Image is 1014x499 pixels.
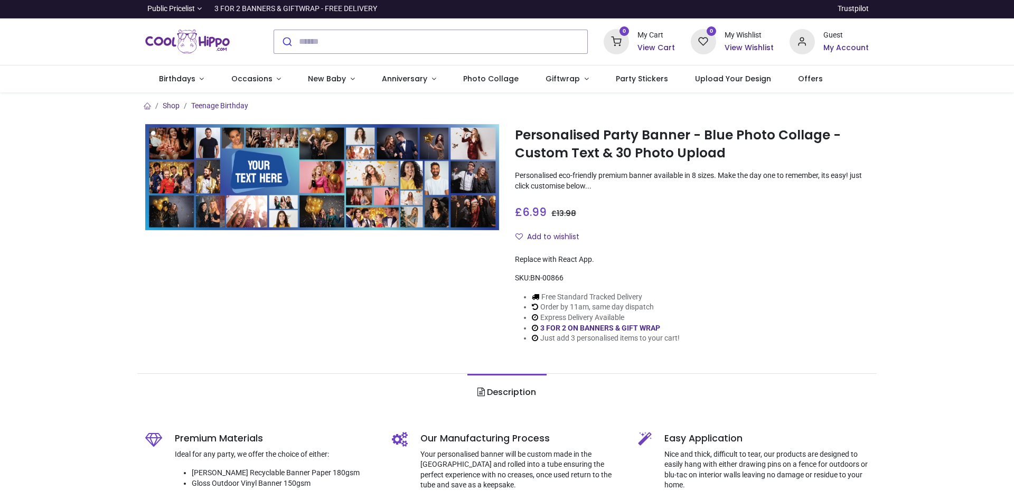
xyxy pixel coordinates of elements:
[707,26,717,36] sup: 0
[691,36,716,45] a: 0
[522,204,547,220] span: 6.99
[420,449,623,491] p: Your personalised banner will be custom made in the [GEOGRAPHIC_DATA] and rolled into a tube ensu...
[515,204,547,220] span: £
[163,101,180,110] a: Shop
[295,65,369,93] a: New Baby
[616,73,668,84] span: Party Stickers
[147,4,195,14] span: Public Pricelist
[145,124,499,230] img: Personalised Party Banner - Blue Photo Collage - Custom Text & 30 Photo Upload
[515,233,523,240] i: Add to wishlist
[532,333,680,344] li: Just add 3 personalised items to your cart!
[557,208,576,219] span: 13.98
[159,73,195,84] span: Birthdays
[467,374,546,411] a: Description
[218,65,295,93] a: Occasions
[145,27,230,57] img: Cool Hippo
[463,73,519,84] span: Photo Collage
[551,208,576,219] span: £
[546,73,580,84] span: Giftwrap
[515,171,869,191] p: Personalised eco-friendly premium banner available in 8 sizes. Make the day one to remember, its ...
[530,274,564,282] span: BN-00866
[214,4,377,14] div: 3 FOR 2 BANNERS & GIFTWRAP - FREE DELIVERY
[637,30,675,41] div: My Cart
[420,432,623,445] h5: Our Manufacturing Process
[368,65,449,93] a: Anniversary
[145,4,202,14] a: Public Pricelist
[637,43,675,53] a: View Cart
[515,255,869,265] div: Replace with React App.
[664,432,869,445] h5: Easy Application
[175,449,376,460] p: Ideal for any party, we offer the choice of either:
[695,73,771,84] span: Upload Your Design
[192,468,376,478] li: [PERSON_NAME] Recyclable Banner Paper 180gsm
[274,30,299,53] button: Submit
[532,313,680,323] li: Express Delivery Available
[191,101,248,110] a: Teenage Birthday
[145,27,230,57] a: Logo of Cool Hippo
[604,36,629,45] a: 0
[823,43,869,53] a: My Account
[823,30,869,41] div: Guest
[725,30,774,41] div: My Wishlist
[192,478,376,489] li: Gloss Outdoor Vinyl Banner 150gsm
[798,73,823,84] span: Offers
[532,292,680,303] li: Free Standard Tracked Delivery
[515,126,869,163] h1: Personalised Party Banner - Blue Photo Collage - Custom Text & 30 Photo Upload
[231,73,273,84] span: Occasions
[540,324,660,332] a: 3 FOR 2 ON BANNERS & GIFT WRAP
[664,449,869,491] p: Nice and thick, difficult to tear, our products are designed to easily hang with either drawing p...
[145,65,218,93] a: Birthdays
[838,4,869,14] a: Trustpilot
[532,302,680,313] li: Order by 11am, same day dispatch
[515,273,869,284] div: SKU:
[532,65,602,93] a: Giftwrap
[725,43,774,53] a: View Wishlist
[175,432,376,445] h5: Premium Materials
[382,73,427,84] span: Anniversary
[308,73,346,84] span: New Baby
[515,228,588,246] button: Add to wishlistAdd to wishlist
[619,26,630,36] sup: 0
